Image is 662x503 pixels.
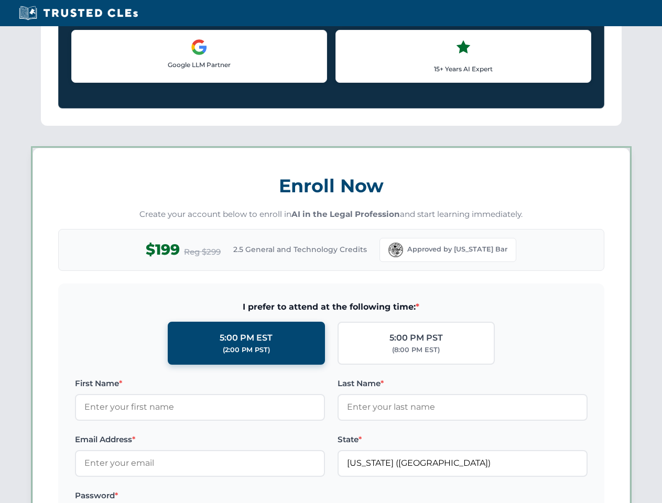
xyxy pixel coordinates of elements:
img: Google [191,39,208,56]
label: First Name [75,377,325,390]
span: I prefer to attend at the following time: [75,300,588,314]
div: (2:00 PM PST) [223,345,270,355]
h3: Enroll Now [58,169,604,202]
p: Create your account below to enroll in and start learning immediately. [58,209,604,221]
label: Email Address [75,433,325,446]
img: Florida Bar [388,243,403,257]
input: Enter your first name [75,394,325,420]
div: 5:00 PM EST [220,331,273,345]
div: 5:00 PM PST [389,331,443,345]
span: Reg $299 [184,246,221,258]
input: Florida (FL) [338,450,588,476]
label: Password [75,489,325,502]
span: 2.5 General and Technology Credits [233,244,367,255]
strong: AI in the Legal Profession [291,209,400,219]
span: $199 [146,238,180,261]
p: Google LLM Partner [80,60,318,70]
label: Last Name [338,377,588,390]
input: Enter your last name [338,394,588,420]
span: Approved by [US_STATE] Bar [407,244,507,255]
div: (8:00 PM EST) [392,345,440,355]
img: Trusted CLEs [16,5,141,21]
label: State [338,433,588,446]
input: Enter your email [75,450,325,476]
p: 15+ Years AI Expert [344,64,582,74]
